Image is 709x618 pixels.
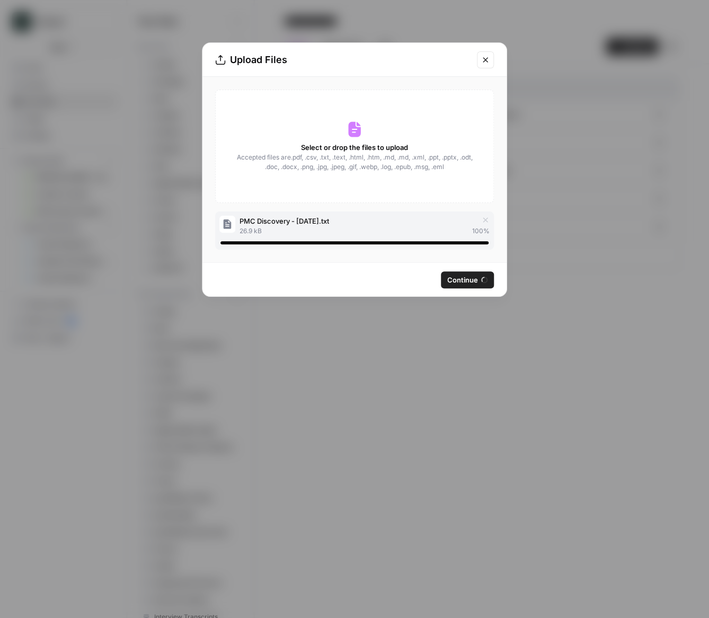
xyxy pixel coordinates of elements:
[472,226,490,236] span: 100 %
[215,52,471,67] div: Upload Files
[240,226,262,236] span: 26.9 kB
[240,216,329,226] span: PMC Discovery - [DATE].txt
[447,275,478,285] span: Continue
[441,271,494,288] button: Continue
[301,142,408,153] span: Select or drop the files to upload
[236,153,473,172] span: Accepted files are .pdf, .csv, .txt, .text, .html, .htm, .md, .md, .xml, .ppt, .pptx, .odt, .doc,...
[477,51,494,68] button: Close modal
